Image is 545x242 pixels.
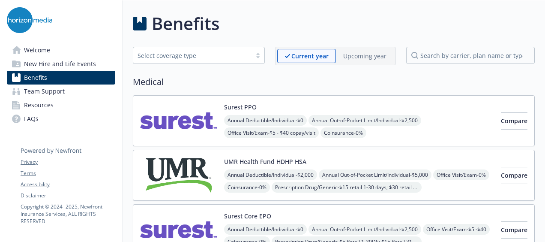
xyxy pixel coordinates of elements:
p: Copyright © 2024 - 2025 , Newfront Insurance Services, ALL RIGHTS RESERVED [21,203,115,225]
h1: Benefits [152,11,219,36]
img: Surest carrier logo [140,103,217,139]
button: Surest Core EPO [224,212,271,221]
a: Accessibility [21,181,115,188]
span: Compare [501,117,527,125]
a: Terms [21,169,115,177]
span: Office Visit/Exam - 0% [433,169,489,180]
input: search by carrier, plan name or type [406,47,535,64]
a: Resources [7,98,115,112]
span: New Hire and Life Events [24,57,96,71]
span: Resources [24,98,54,112]
span: Prescription Drug/Generic - $15 retail 1-30 days; $30 retail 31-90 days [272,182,422,193]
button: Compare [501,167,527,184]
span: Welcome [24,43,50,57]
span: Office Visit/Exam - $5 - $40 copay/visit [224,127,319,138]
a: Benefits [7,71,115,85]
button: Compare [501,221,527,239]
span: Annual Deductible/Individual - $0 [224,115,307,126]
a: Disclaimer [21,192,115,200]
span: Coinsurance - 0% [224,182,270,193]
div: Select coverage type [138,51,247,60]
img: UMR carrier logo [140,157,217,194]
span: Benefits [24,71,47,85]
span: Annual Out-of-Pocket Limit/Individual - $2,500 [308,224,421,235]
a: New Hire and Life Events [7,57,115,71]
span: Coinsurance - 0% [320,127,366,138]
span: Annual Deductible/Individual - $0 [224,224,307,235]
span: Annual Deductible/Individual - $2,000 [224,169,317,180]
span: Compare [501,226,527,234]
button: UMR Health Fund HDHP HSA [224,157,306,166]
span: FAQs [24,112,39,126]
a: Welcome [7,43,115,57]
span: Compare [501,171,527,179]
a: FAQs [7,112,115,126]
a: Team Support [7,85,115,98]
span: Office Visit/Exam - $5 -$40 [423,224,490,235]
span: Annual Out-of-Pocket Limit/Individual - $2,500 [308,115,421,126]
p: Upcoming year [343,51,386,60]
button: Compare [501,112,527,130]
h2: Medical [133,76,535,88]
p: Current year [291,51,329,60]
a: Privacy [21,158,115,166]
button: Surest PPO [224,103,257,112]
span: Team Support [24,85,65,98]
span: Annual Out-of-Pocket Limit/Individual - $5,000 [319,169,431,180]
